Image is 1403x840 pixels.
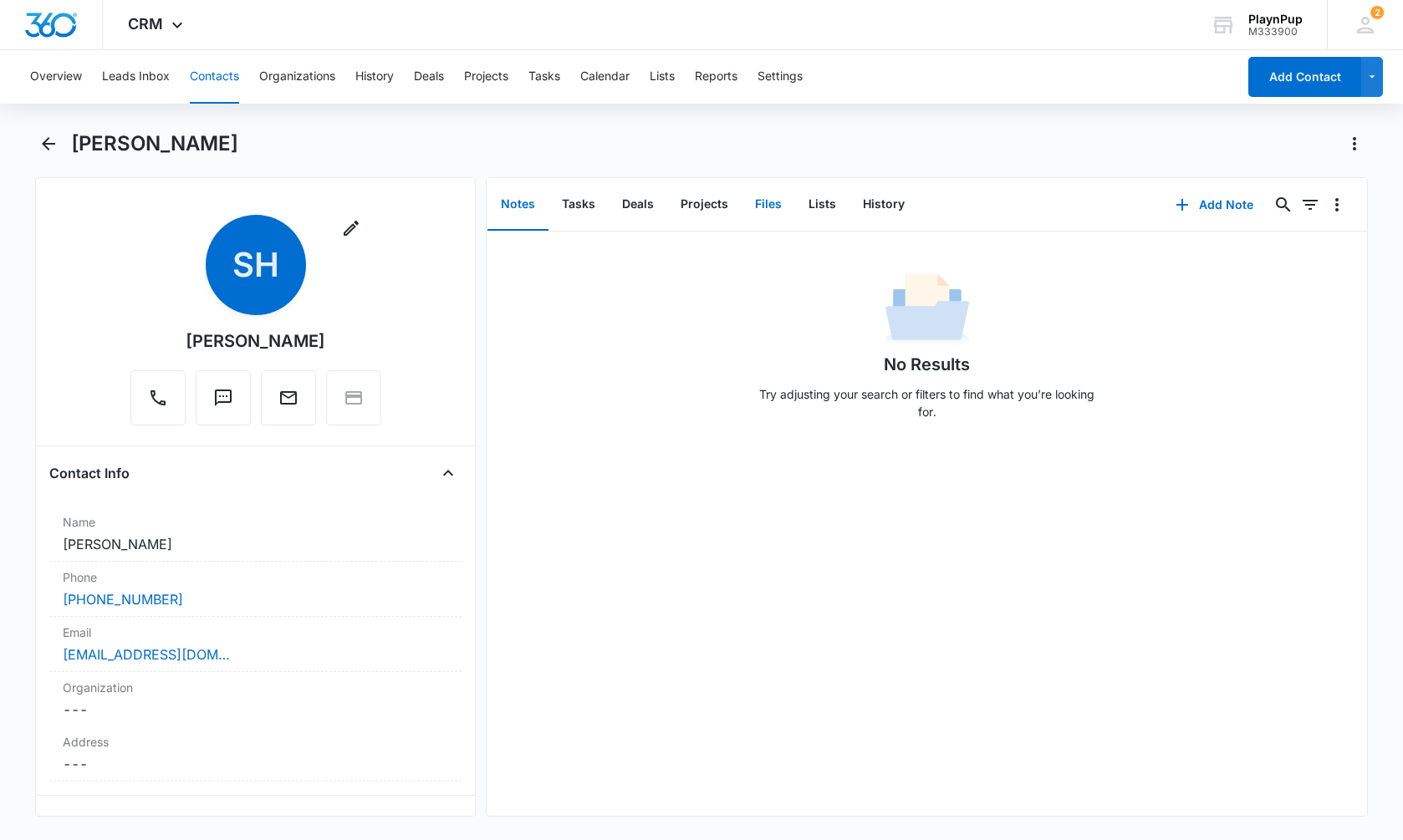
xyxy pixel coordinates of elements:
[71,131,238,156] h1: [PERSON_NAME]
[609,179,667,231] button: Deals
[206,215,306,315] span: SH
[63,534,448,554] dd: [PERSON_NAME]
[487,179,548,231] button: Notes
[742,179,795,231] button: Files
[196,370,251,425] button: Text
[186,328,325,354] div: [PERSON_NAME]
[1370,6,1384,19] span: 2
[667,179,742,231] button: Projects
[35,130,61,157] button: Back
[63,754,448,774] dd: ---
[1248,13,1303,26] div: account name
[49,507,462,562] div: Name[PERSON_NAME]
[63,644,230,664] a: [EMAIL_ADDRESS][DOMAIN_NAME]
[49,463,130,483] h4: Contact Info
[130,396,186,410] a: Call
[49,672,462,726] div: Organization---
[464,50,508,104] button: Projects
[695,50,737,104] button: Reports
[30,50,82,104] button: Overview
[63,589,183,609] a: [PHONE_NUMBER]
[130,370,186,425] button: Call
[1248,26,1303,38] div: account id
[650,50,675,104] button: Lists
[1324,191,1350,218] button: Overflow Menu
[1341,130,1368,157] button: Actions
[355,50,394,104] button: History
[261,396,316,410] a: Email
[548,179,609,231] button: Tasks
[435,460,462,486] button: Close
[758,50,803,104] button: Settings
[102,50,170,104] button: Leads Inbox
[849,179,918,231] button: History
[63,568,448,586] label: Phone
[128,15,163,33] span: CRM
[1297,191,1324,218] button: Filters
[49,617,462,672] div: Email[EMAIL_ADDRESS][DOMAIN_NAME]
[261,370,316,425] button: Email
[752,385,1103,420] p: Try adjusting your search or filters to find what you’re looking for.
[528,50,560,104] button: Tasks
[63,624,448,641] label: Email
[63,733,448,751] label: Address
[884,352,970,377] h1: No Results
[63,679,448,696] label: Organization
[49,726,462,781] div: Address---
[49,562,462,617] div: Phone[PHONE_NUMBER]
[580,50,630,104] button: Calendar
[435,809,462,836] button: Close
[190,50,239,104] button: Contacts
[1370,6,1384,19] div: notifications count
[63,513,448,531] label: Name
[1270,191,1297,218] button: Search...
[885,268,969,352] img: No Data
[795,179,849,231] button: Lists
[196,396,251,410] a: Text
[1248,57,1361,97] button: Add Contact
[414,50,444,104] button: Deals
[63,700,448,720] dd: ---
[259,50,335,104] button: Organizations
[49,812,94,832] h4: Details
[1159,185,1270,225] button: Add Note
